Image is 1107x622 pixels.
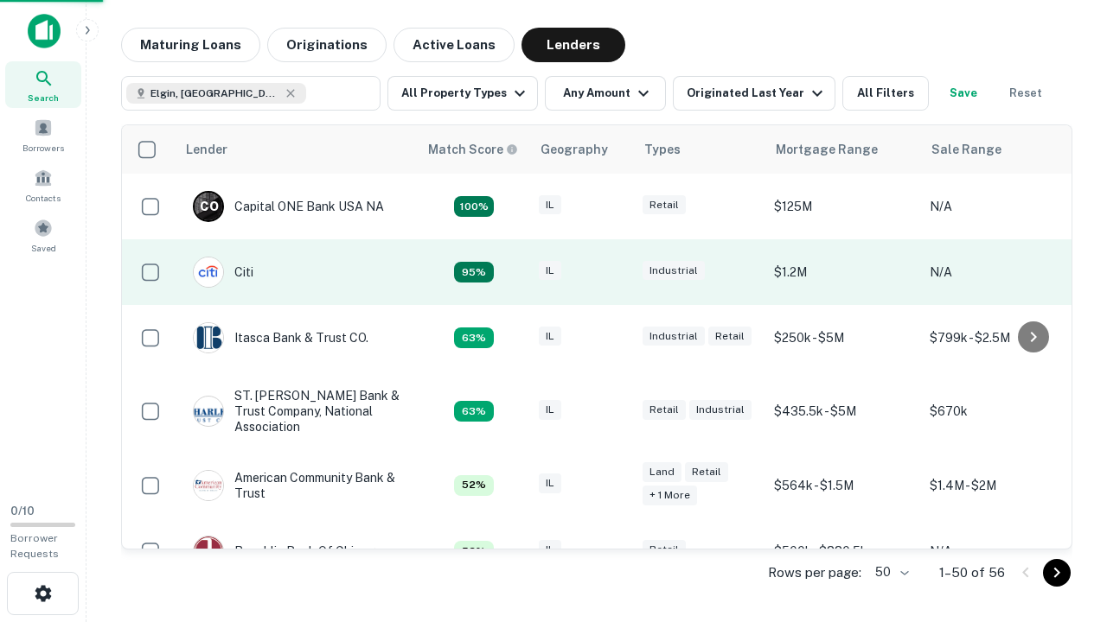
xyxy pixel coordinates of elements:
[193,470,400,501] div: American Community Bank & Trust
[454,475,494,496] div: Capitalize uses an advanced AI algorithm to match your search with the best lender. The match sco...
[689,400,752,420] div: Industrial
[998,76,1053,111] button: Reset
[454,327,494,348] div: Capitalize uses an advanced AI algorithm to match your search with the best lender. The match sco...
[936,76,991,111] button: Save your search to get updates of matches that match your search criteria.
[765,174,921,239] td: $125M
[5,111,81,158] a: Borrowers
[644,139,681,160] div: Types
[765,518,921,584] td: $500k - $880.5k
[921,174,1077,239] td: N/A
[31,241,56,255] span: Saved
[5,212,81,258] a: Saved
[454,196,494,217] div: Capitalize uses an advanced AI algorithm to match your search with the best lender. The match sco...
[643,400,686,420] div: Retail
[5,61,81,108] a: Search
[673,76,835,111] button: Originated Last Year
[868,560,912,585] div: 50
[921,371,1077,453] td: $670k
[193,191,384,222] div: Capital ONE Bank USA NA
[921,239,1077,305] td: N/A
[643,540,686,560] div: Retail
[194,536,223,566] img: picture
[194,257,223,287] img: picture
[121,28,260,62] button: Maturing Loans
[387,76,538,111] button: All Property Types
[22,141,64,155] span: Borrowers
[428,140,518,159] div: Capitalize uses an advanced AI algorithm to match your search with the best lender. The match sco...
[193,257,253,288] div: Citi
[418,125,530,174] th: Capitalize uses an advanced AI algorithm to match your search with the best lender. The match sco...
[193,388,400,435] div: ST. [PERSON_NAME] Bank & Trust Company, National Association
[454,401,494,422] div: Capitalize uses an advanced AI algorithm to match your search with the best lender. The match sco...
[765,125,921,174] th: Mortgage Range
[1021,484,1107,567] iframe: Chat Widget
[539,540,561,560] div: IL
[522,28,625,62] button: Lenders
[28,14,61,48] img: capitalize-icon.png
[1043,559,1071,587] button: Go to next page
[5,162,81,208] a: Contacts
[545,76,666,111] button: Any Amount
[530,125,634,174] th: Geography
[26,191,61,205] span: Contacts
[643,462,681,482] div: Land
[643,486,697,505] div: + 1 more
[194,471,223,500] img: picture
[194,323,223,352] img: picture
[765,305,921,371] td: $250k - $5M
[685,462,728,482] div: Retail
[428,140,515,159] h6: Match Score
[194,397,223,426] img: picture
[150,86,280,101] span: Elgin, [GEOGRAPHIC_DATA], [GEOGRAPHIC_DATA]
[776,139,878,160] div: Mortgage Range
[267,28,387,62] button: Originations
[28,91,59,105] span: Search
[842,76,929,111] button: All Filters
[765,371,921,453] td: $435.5k - $5M
[939,562,1005,583] p: 1–50 of 56
[10,505,35,517] span: 0 / 10
[768,562,861,583] p: Rows per page:
[708,327,752,346] div: Retail
[539,327,561,346] div: IL
[193,322,368,353] div: Itasca Bank & Trust CO.
[921,125,1077,174] th: Sale Range
[765,453,921,518] td: $564k - $1.5M
[541,139,608,160] div: Geography
[539,261,561,281] div: IL
[200,198,218,216] p: C O
[186,139,227,160] div: Lender
[921,518,1077,584] td: N/A
[643,261,705,281] div: Industrial
[193,536,382,567] div: Republic Bank Of Chicago
[454,262,494,282] div: Capitalize uses an advanced AI algorithm to match your search with the best lender. The match sco...
[643,327,705,346] div: Industrial
[394,28,515,62] button: Active Loans
[765,239,921,305] td: $1.2M
[921,453,1077,518] td: $1.4M - $2M
[931,139,1001,160] div: Sale Range
[634,125,765,174] th: Types
[921,305,1077,371] td: $799k - $2.5M
[454,541,494,562] div: Capitalize uses an advanced AI algorithm to match your search with the best lender. The match sco...
[643,195,686,215] div: Retail
[10,532,59,560] span: Borrower Requests
[687,83,828,104] div: Originated Last Year
[539,473,561,493] div: IL
[539,195,561,215] div: IL
[176,125,418,174] th: Lender
[539,400,561,420] div: IL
